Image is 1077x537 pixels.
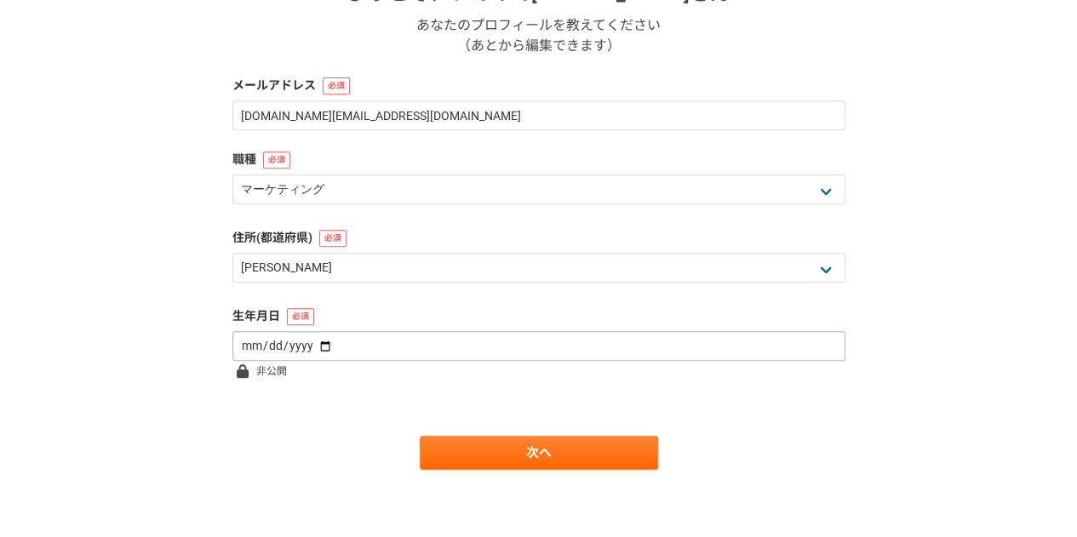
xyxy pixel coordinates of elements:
label: 生年月日 [232,307,845,325]
a: 次へ [420,436,658,470]
span: 非公開 [256,361,287,381]
p: あなたのプロフィールを教えてください （あとから編集できます） [416,15,661,56]
label: 職種 [232,151,845,169]
label: 住所(都道府県) [232,229,845,247]
label: メールアドレス [232,77,845,94]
